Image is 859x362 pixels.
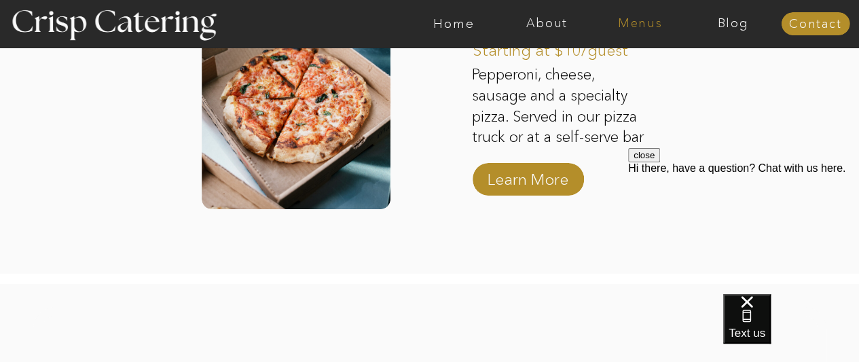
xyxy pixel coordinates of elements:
p: Pepperoni, cheese, sausage and a specialty pizza. Served in our pizza truck or at a self-serve bar [472,65,653,148]
p: Starting at $10/guest [473,27,653,67]
a: Menus [593,17,687,31]
a: About [500,17,593,31]
a: Contact [781,18,849,31]
a: Blog [687,17,780,31]
a: Learn More [483,156,573,196]
iframe: podium webchat widget bubble [723,294,859,362]
a: Home [407,17,500,31]
iframe: podium webchat widget prompt [628,148,859,311]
